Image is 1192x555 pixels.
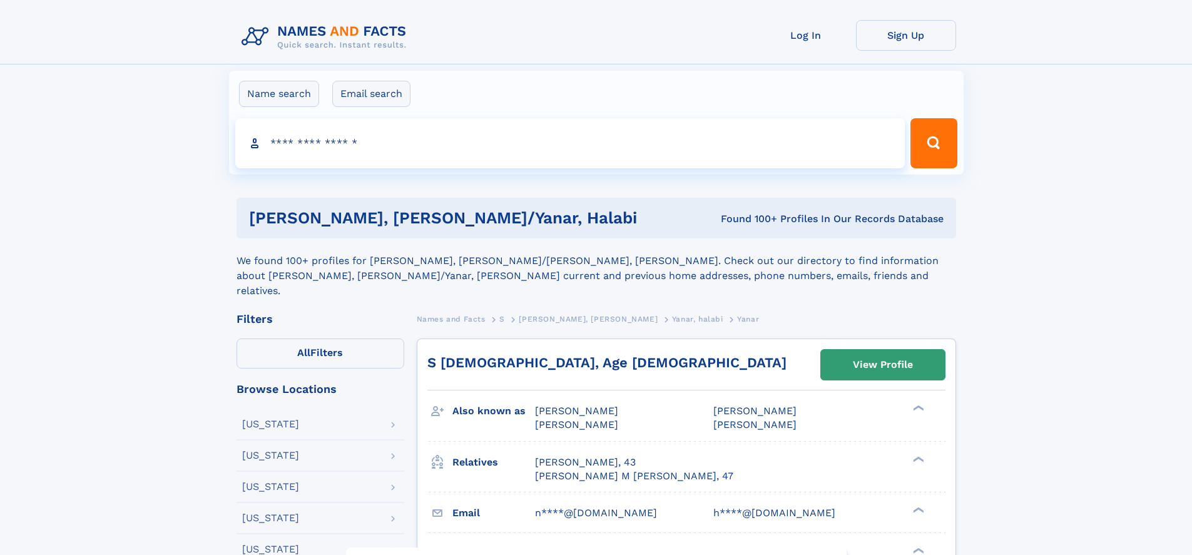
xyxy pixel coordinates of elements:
[853,350,913,379] div: View Profile
[427,355,787,370] a: S [DEMOGRAPHIC_DATA], Age [DEMOGRAPHIC_DATA]
[237,20,417,54] img: Logo Names and Facts
[499,311,505,327] a: S
[332,81,410,107] label: Email search
[239,81,319,107] label: Name search
[237,339,404,369] label: Filters
[910,455,925,463] div: ❯
[737,315,759,323] span: Yanar
[237,238,956,298] div: We found 100+ profiles for [PERSON_NAME], [PERSON_NAME]/[PERSON_NAME], [PERSON_NAME]. Check out o...
[856,20,956,51] a: Sign Up
[756,20,856,51] a: Log In
[242,451,299,461] div: [US_STATE]
[242,513,299,523] div: [US_STATE]
[910,404,925,412] div: ❯
[535,419,618,430] span: [PERSON_NAME]
[519,315,658,323] span: [PERSON_NAME], [PERSON_NAME]
[910,118,957,168] button: Search Button
[237,384,404,395] div: Browse Locations
[821,350,945,380] a: View Profile
[297,347,310,359] span: All
[519,311,658,327] a: [PERSON_NAME], [PERSON_NAME]
[713,419,797,430] span: [PERSON_NAME]
[535,456,636,469] a: [PERSON_NAME], 43
[713,405,797,417] span: [PERSON_NAME]
[235,118,905,168] input: search input
[535,405,618,417] span: [PERSON_NAME]
[249,210,679,226] h1: [PERSON_NAME], [PERSON_NAME]/yanar, Halabi
[672,315,723,323] span: Yanar, halabi
[242,544,299,554] div: [US_STATE]
[910,546,925,554] div: ❯
[452,400,535,422] h3: Also known as
[417,311,486,327] a: Names and Facts
[242,419,299,429] div: [US_STATE]
[535,469,733,483] a: [PERSON_NAME] M [PERSON_NAME], 47
[499,315,505,323] span: S
[452,502,535,524] h3: Email
[910,506,925,514] div: ❯
[237,313,404,325] div: Filters
[672,311,723,327] a: Yanar, halabi
[679,212,944,226] div: Found 100+ Profiles In Our Records Database
[242,482,299,492] div: [US_STATE]
[452,452,535,473] h3: Relatives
